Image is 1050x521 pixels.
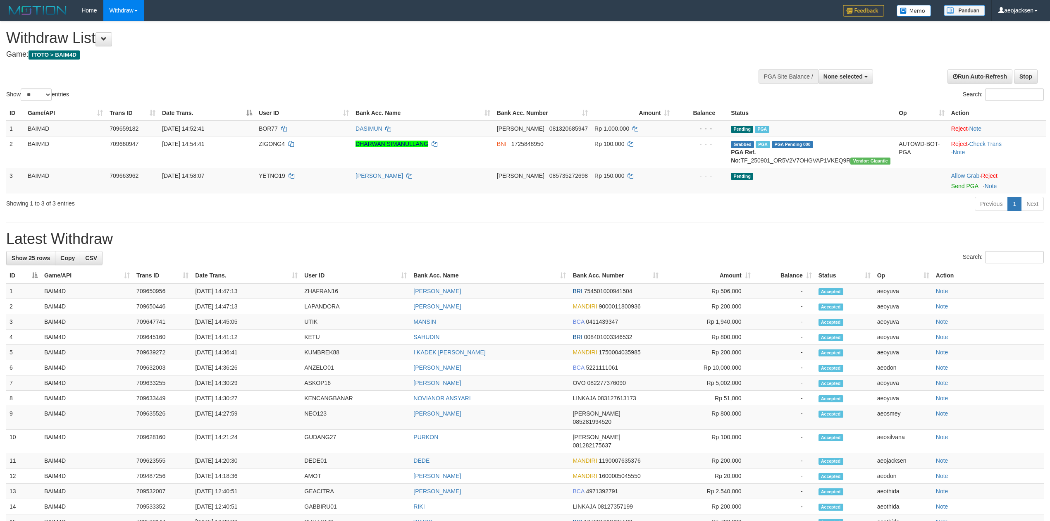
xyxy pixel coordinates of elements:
[599,457,641,464] span: Copy 1190007635376 to clipboard
[754,430,815,453] td: -
[301,375,410,391] td: ASKOP16
[662,391,754,406] td: Rp 51,000
[662,453,754,468] td: Rp 200,000
[969,125,981,132] a: Note
[55,251,80,265] a: Copy
[573,434,620,440] span: [PERSON_NAME]
[819,458,843,465] span: Accepted
[819,319,843,326] span: Accepted
[41,314,133,330] td: BAIM4D
[6,196,431,208] div: Showing 1 to 3 of 3 entries
[728,105,895,121] th: Status
[584,334,632,340] span: Copy 008401003346532 to clipboard
[569,268,661,283] th: Bank Acc. Number: activate to sort column ascending
[301,299,410,314] td: LAPANDORA
[951,172,981,179] span: ·
[599,303,641,310] span: Copy 9000011800936 to clipboard
[41,484,133,499] td: BAIM4D
[133,468,192,484] td: 709487256
[6,360,41,375] td: 6
[819,488,843,495] span: Accepted
[573,457,597,464] span: MANDIRI
[731,149,756,164] b: PGA Ref. No:
[948,136,1046,168] td: · ·
[494,105,591,121] th: Bank Acc. Number: activate to sort column ascending
[255,105,352,121] th: User ID: activate to sort column ascending
[6,375,41,391] td: 7
[963,251,1044,263] label: Search:
[356,141,428,147] a: DHARWAN SIMANULLANG
[413,318,436,325] a: MANSIN
[573,364,584,371] span: BCA
[6,231,1044,247] h1: Latest Withdraw
[133,299,192,314] td: 709650446
[413,410,461,417] a: [PERSON_NAME]
[6,88,69,101] label: Show entries
[819,349,843,356] span: Accepted
[413,457,430,464] a: DEDE
[413,434,438,440] a: PURKON
[413,380,461,386] a: [PERSON_NAME]
[969,141,1002,147] a: Check Trans
[819,411,843,418] span: Accepted
[41,375,133,391] td: BAIM4D
[754,330,815,345] td: -
[599,349,641,356] span: Copy 1750004035985 to clipboard
[413,364,461,371] a: [PERSON_NAME]
[819,304,843,311] span: Accepted
[259,172,285,179] span: YETNO19
[948,121,1046,136] td: ·
[6,330,41,345] td: 4
[819,288,843,295] span: Accepted
[573,410,620,417] span: [PERSON_NAME]
[6,121,24,136] td: 1
[819,434,843,441] span: Accepted
[6,299,41,314] td: 2
[586,318,618,325] span: Copy 0411439347 to clipboard
[549,172,588,179] span: Copy 085735272698 to clipboard
[85,255,97,261] span: CSV
[301,314,410,330] td: UTIK
[874,499,933,514] td: aeothida
[413,334,439,340] a: SAHUDIN
[586,488,618,495] span: Copy 4971392791 to clipboard
[6,345,41,360] td: 5
[662,484,754,499] td: Rp 2,540,000
[573,473,597,479] span: MANDIRI
[133,406,192,430] td: 709635526
[754,345,815,360] td: -
[936,364,948,371] a: Note
[754,314,815,330] td: -
[24,121,106,136] td: BAIM4D
[819,365,843,372] span: Accepted
[110,125,138,132] span: 709659182
[754,283,815,299] td: -
[587,380,626,386] span: Copy 082277376090 to clipboard
[497,172,544,179] span: [PERSON_NAME]
[356,125,382,132] a: DASIMUN
[352,105,494,121] th: Bank Acc. Name: activate to sort column ascending
[133,330,192,345] td: 709645160
[985,183,997,189] a: Note
[192,345,301,360] td: [DATE] 14:36:41
[936,349,948,356] a: Note
[874,391,933,406] td: aeoyuva
[953,149,965,155] a: Note
[985,88,1044,101] input: Search:
[6,168,24,194] td: 3
[772,141,813,148] span: PGA Pending
[874,484,933,499] td: aeothida
[662,268,754,283] th: Amount: activate to sort column ascending
[975,197,1008,211] a: Previous
[192,283,301,299] td: [DATE] 14:47:13
[676,140,724,148] div: - - -
[6,468,41,484] td: 12
[895,105,948,121] th: Op: activate to sort column ascending
[41,299,133,314] td: BAIM4D
[110,172,138,179] span: 709663962
[60,255,75,261] span: Copy
[754,406,815,430] td: -
[41,391,133,406] td: BAIM4D
[951,125,968,132] a: Reject
[573,418,611,425] span: Copy 085281994520 to clipboard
